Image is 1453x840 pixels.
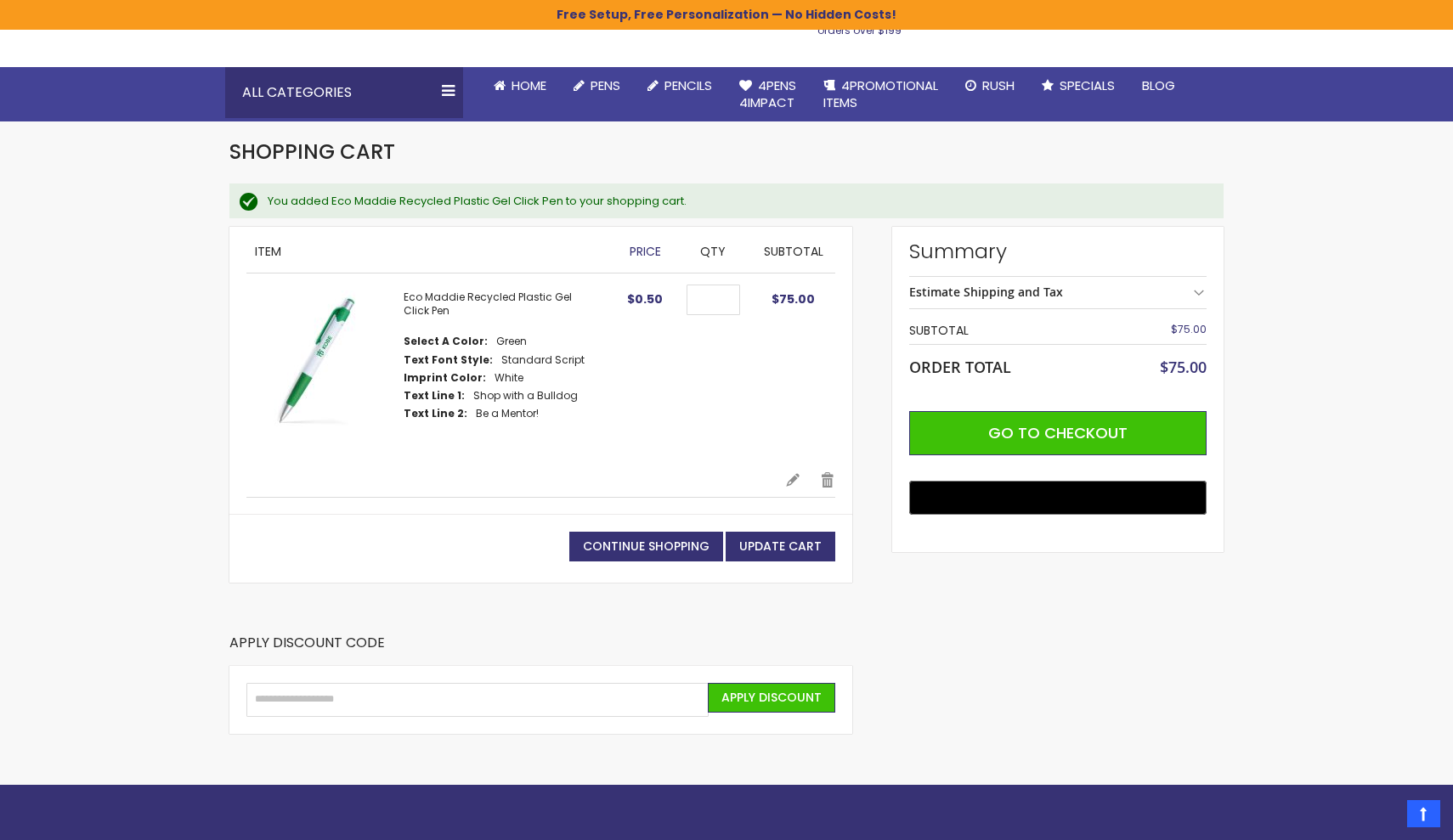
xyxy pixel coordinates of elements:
[664,76,712,94] span: Pencils
[225,67,463,118] div: All Categories
[823,76,938,111] span: 4PROMOTIONAL ITEMS
[909,284,1063,300] strong: Estimate Shipping and Tax
[404,353,493,367] dt: Text Font Style
[583,538,710,555] span: Continue Shopping
[495,371,523,385] dd: White
[496,335,527,348] dd: Green
[480,67,560,104] a: Home
[627,290,663,307] span: $0.50
[268,194,1207,209] div: You added Eco Maddie Recycled Plastic Gel Click Pen to your shopping cart.
[1128,67,1189,104] a: Blog
[560,67,634,104] a: Pens
[501,353,585,367] dd: Standard Script
[630,243,661,260] span: Price
[569,532,723,561] a: Continue Shopping
[404,407,467,420] dt: Text Line 2
[726,532,835,561] button: Update Cart
[988,422,1128,443] span: Go to Checkout
[1171,322,1207,336] span: $75.00
[772,290,815,307] span: $75.00
[246,290,404,454] a: Eco Maddie Recycled Plastic Gel Click Pen-Green
[982,76,1015,94] span: Rush
[404,290,572,318] a: Eco Maddie Recycled Plastic Gel Click Pen
[909,481,1207,515] button: Buy with GPay
[909,318,1117,344] th: Subtotal
[726,67,810,122] a: 4Pens4impact
[1060,76,1115,94] span: Specials
[952,67,1028,104] a: Rush
[810,67,952,122] a: 4PROMOTIONALITEMS
[1142,76,1175,94] span: Blog
[229,634,385,665] strong: Apply Discount Code
[404,389,465,403] dt: Text Line 1
[909,354,1011,377] strong: Order Total
[473,389,578,403] dd: Shop with a Bulldog
[909,411,1207,455] button: Go to Checkout
[1407,800,1440,827] a: Top
[476,407,539,420] dd: Be a Mentor!
[721,689,822,706] span: Apply Discount
[634,67,726,104] a: Pencils
[739,538,822,555] span: Update Cart
[909,238,1207,265] strong: Summary
[512,76,546,94] span: Home
[700,243,726,260] span: Qty
[255,243,281,260] span: Item
[404,335,488,348] dt: Select A Color
[1028,67,1128,104] a: Specials
[1160,357,1207,377] span: $75.00
[404,371,486,385] dt: Imprint Color
[739,76,796,111] span: 4Pens 4impact
[764,243,823,260] span: Subtotal
[246,290,387,431] img: Eco Maddie Recycled Plastic Gel Click Pen-Green
[229,138,395,166] span: Shopping Cart
[591,76,620,94] span: Pens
